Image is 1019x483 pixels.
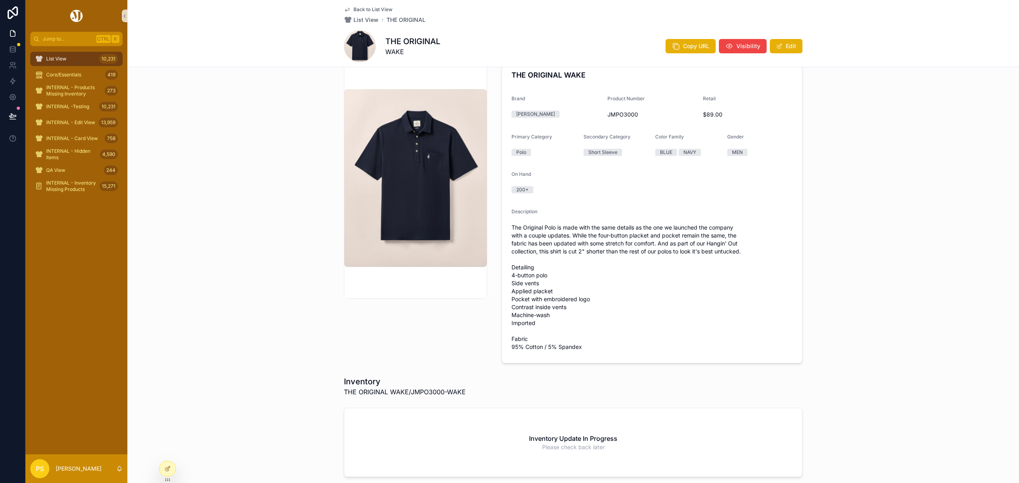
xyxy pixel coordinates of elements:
span: $89.00 [703,111,793,119]
div: 4,590 [100,150,118,159]
span: K [112,36,119,42]
span: WAKE [385,47,440,56]
span: Please check back later [542,443,605,451]
div: 13,959 [99,118,118,127]
img: SP25_MENS_JMPO3000_WAKE_011_7160f81d-ae4e-4abc-956d-bf33e7800635.webp [344,89,487,267]
a: QA View244 [30,163,123,177]
span: Core/Essentials [46,72,81,78]
a: INTERNAL - Inventory Missing Products15,271 [30,179,123,193]
div: BLUE [660,149,672,156]
div: 273 [105,86,118,95]
span: INTERNAL - Hidden Items [46,148,97,161]
span: Jump to... [43,36,93,42]
div: 244 [104,166,118,175]
span: Retail [703,95,716,101]
span: Brand [511,95,525,101]
img: App logo [69,10,84,22]
button: Copy URL [666,39,716,53]
div: MEN [732,149,743,156]
span: Product Number [607,95,645,101]
div: Polo [516,149,526,156]
a: Back to List View [344,6,392,13]
a: INTERNAL - Edit View13,959 [30,115,123,130]
h2: Inventory Update In Progress [529,434,617,443]
a: INTERNAL -Testing10,231 [30,99,123,114]
h4: THE ORIGINAL WAKE [511,70,793,80]
div: [PERSON_NAME] [516,111,555,118]
span: Gender [727,134,744,140]
span: Copy URL [683,42,709,50]
a: Core/Essentials419 [30,68,123,82]
a: THE ORIGINAL [387,16,426,24]
a: INTERNAL - Products Missing Inventory273 [30,84,123,98]
span: JMPO3000 [607,111,697,119]
span: INTERNAL - Inventory Missing Products [46,180,96,193]
div: 15,271 [100,181,118,191]
div: 758 [105,134,118,143]
span: PS [36,464,44,473]
span: Primary Category [511,134,552,140]
h1: Inventory [344,376,466,387]
span: Secondary Category [584,134,631,140]
span: Description [511,208,537,214]
span: Visibility [736,42,760,50]
span: Color Family [655,134,684,140]
span: INTERNAL - Card View [46,135,98,142]
div: Short Sleeve [588,149,617,156]
span: INTERNAL - Products Missing Inventory [46,84,102,97]
span: The Original Polo is made with the same details as the one we launched the company with a couple ... [511,224,793,351]
div: 419 [105,70,118,80]
a: List View10,231 [30,52,123,66]
p: [PERSON_NAME] [56,465,102,473]
h1: THE ORIGINAL [385,36,440,47]
span: THE ORIGINAL WAKE/JMPO3000-WAKE [344,387,466,397]
div: 200+ [516,186,529,193]
div: scrollable content [25,46,127,204]
a: INTERNAL - Card View758 [30,131,123,146]
span: QA View [46,167,65,173]
div: 10,231 [99,102,118,111]
span: List View [353,16,379,24]
span: INTERNAL -Testing [46,103,89,110]
a: INTERNAL - Hidden Items4,590 [30,147,123,162]
div: 10,231 [99,54,118,64]
span: Ctrl [96,35,111,43]
button: Edit [770,39,802,53]
button: Visibility [719,39,767,53]
span: List View [46,56,66,62]
button: Jump to...CtrlK [30,32,123,46]
a: List View [344,16,379,24]
span: Back to List View [353,6,392,13]
div: NAVY [683,149,696,156]
span: On Hand [511,171,531,177]
span: INTERNAL - Edit View [46,119,95,126]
